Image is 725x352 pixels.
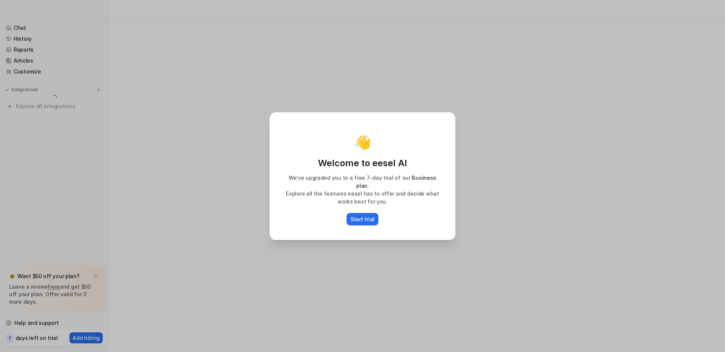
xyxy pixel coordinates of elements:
button: Start trial [347,213,378,225]
p: Start trial [350,215,375,223]
p: Explore all the features eesel has to offer and decide what works best for you. [278,190,447,205]
p: 👋 [354,135,371,150]
p: Welcome to eesel AI [278,157,447,169]
p: We’ve upgraded you to a free 7-day trial of our [278,174,447,190]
